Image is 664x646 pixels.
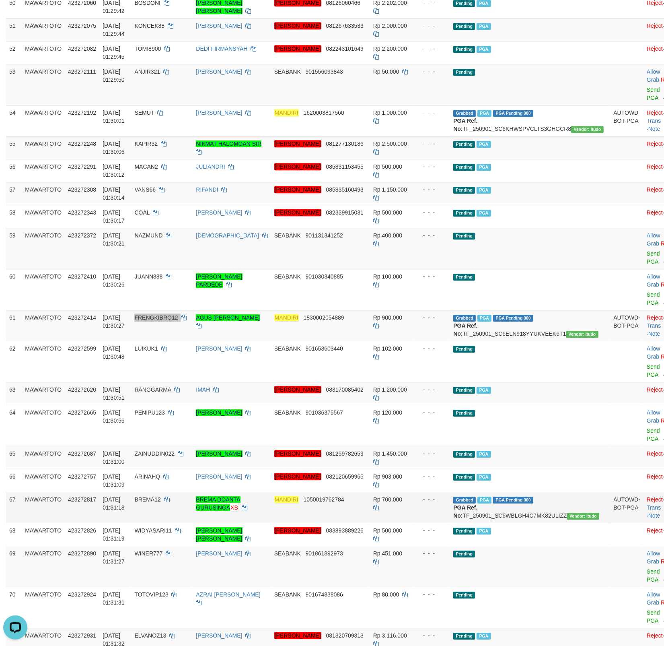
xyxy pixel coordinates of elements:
[453,322,477,337] b: PGA Ref. No:
[134,450,175,457] span: ZAINUDDIN022
[68,450,96,457] span: 423272687
[326,450,364,457] span: Copy 081259782659 to clipboard
[68,314,96,321] span: 423272414
[274,409,301,416] span: SEABANK
[453,233,475,239] span: Pending
[22,523,65,546] td: MAWARTOTO
[373,409,402,416] span: Rp 120.000
[417,22,447,30] div: - - -
[22,492,65,523] td: MAWARTOTO
[417,186,447,194] div: - - -
[647,87,660,101] a: Send PGA
[453,46,475,53] span: Pending
[453,497,476,504] span: Grabbed
[196,386,210,393] a: IMAH
[373,209,402,216] span: Rp 500.000
[453,274,475,281] span: Pending
[453,69,475,76] span: Pending
[417,68,447,76] div: - - -
[306,232,343,239] span: Copy 901131341252 to clipboard
[22,136,65,159] td: MAWARTOTO
[274,186,321,193] em: [PERSON_NAME]
[306,273,343,280] span: Copy 901030340885 to clipboard
[134,163,158,170] span: MACAN2
[417,314,447,322] div: - - -
[326,163,364,170] span: Copy 085831153455 to clipboard
[571,126,603,133] span: Vendor URL: https://secure6.1velocity.biz
[610,105,643,136] td: AUTOWD-BOT-PGA
[68,23,96,29] span: 423272075
[22,269,65,310] td: MAWARTOTO
[134,473,160,480] span: ARINAHQ
[3,3,27,27] button: Open LiveChat chat widget
[373,450,407,457] span: Rp 1.450.000
[22,469,65,492] td: MAWARTOTO
[647,527,663,534] a: Reject
[417,208,447,217] div: - - -
[453,528,475,535] span: Pending
[417,45,447,53] div: - - -
[373,163,402,170] span: Rp 500.000
[134,527,172,534] span: WIDYASARI11
[103,209,125,224] span: [DATE] 01:30:17
[417,109,447,117] div: - - -
[274,273,301,280] span: SEABANK
[417,140,447,148] div: - - -
[103,109,125,124] span: [DATE] 01:30:01
[647,345,660,360] a: Allow Grab
[373,473,402,480] span: Rp 903.000
[6,382,22,405] td: 63
[477,210,491,217] span: Marked by axnjistel
[196,550,242,557] a: [PERSON_NAME]
[647,232,660,247] a: Allow Grab
[22,405,65,446] td: MAWARTOTO
[453,210,475,217] span: Pending
[274,496,299,503] em: MANDIRI
[196,496,240,511] a: BREMA DOANTA GURUSINGAXB
[647,209,663,216] a: Reject
[274,163,321,170] em: [PERSON_NAME]
[647,386,663,393] a: Reject
[68,527,96,534] span: 423272826
[647,409,660,424] a: Allow Grab
[134,209,150,216] span: COAL
[134,273,162,280] span: JUANN888
[326,186,364,193] span: Copy 085835160493 to clipboard
[6,205,22,228] td: 58
[477,315,491,322] span: Marked by axnkaisar
[6,341,22,382] td: 62
[134,409,164,416] span: PENIPU123
[306,345,343,352] span: Copy 901653603440 to clipboard
[453,346,475,353] span: Pending
[306,68,343,75] span: Copy 901556093843 to clipboard
[304,314,344,321] span: Copy 1830002054889 to clipboard
[453,187,475,194] span: Pending
[373,314,402,321] span: Rp 900.000
[196,163,225,170] a: JULIANDRI
[134,345,158,352] span: LUIKUK1
[103,273,125,288] span: [DATE] 01:30:26
[68,45,96,52] span: 423272082
[647,496,663,503] a: Reject
[103,140,125,155] span: [DATE] 01:30:06
[22,159,65,182] td: MAWARTOTO
[6,523,22,546] td: 68
[6,41,22,64] td: 52
[417,231,447,239] div: - - -
[417,409,447,417] div: - - -
[6,64,22,105] td: 53
[196,345,242,352] a: [PERSON_NAME]
[647,568,660,583] a: Send PGA
[22,205,65,228] td: MAWARTOTO
[647,591,660,606] a: Allow Grab
[103,527,125,542] span: [DATE] 01:31:19
[103,345,125,360] span: [DATE] 01:30:48
[450,310,610,341] td: TF_250901_SC6ELN918YYUKVEEK6T1
[477,46,491,53] span: Marked by axnjistel
[610,310,643,341] td: AUTOWD-BOT-PGA
[103,45,125,60] span: [DATE] 01:29:45
[22,341,65,382] td: MAWARTOTO
[22,446,65,469] td: MAWARTOTO
[647,609,660,624] a: Send PGA
[647,45,663,52] a: Reject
